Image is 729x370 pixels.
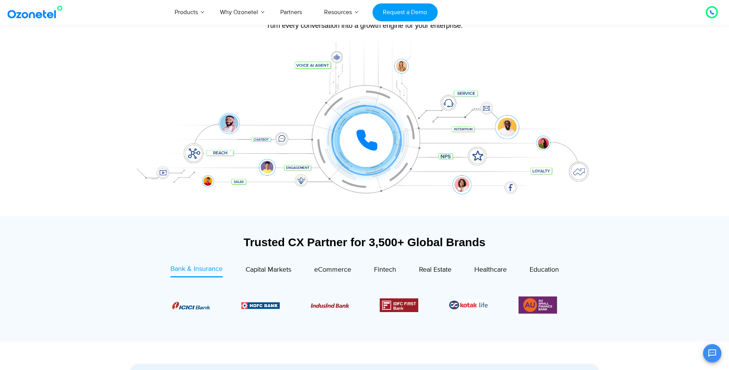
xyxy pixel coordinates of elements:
div: Image Carousel [172,295,557,315]
span: Real Estate [419,266,451,274]
img: Picture13.png [519,295,557,315]
button: Open chat [703,344,721,362]
div: 2 / 6 [241,301,280,310]
span: Capital Markets [246,266,291,274]
div: Turn every conversation into a growth engine for your enterprise. [126,21,603,30]
span: eCommerce [314,266,351,274]
div: Trusted CX Partner for 3,500+ Global Brands [130,235,599,249]
span: Healthcare [474,266,507,274]
div: 1 / 6 [172,301,210,310]
img: Picture10.png [311,303,349,308]
a: Bank & Insurance [170,264,223,277]
img: Picture12.png [380,298,418,312]
img: Picture8.png [172,302,210,309]
div: 4 / 6 [380,298,418,312]
a: Healthcare [474,264,507,277]
a: Request a Demo [373,3,438,21]
div: 5 / 6 [449,300,488,311]
img: Picture26.jpg [449,300,488,311]
div: 6 / 6 [519,295,557,315]
a: Real Estate [419,264,451,277]
span: Fintech [374,266,396,274]
img: Picture9.png [241,302,280,309]
span: Bank & Insurance [170,265,223,273]
a: eCommerce [314,264,351,277]
span: Education [530,266,559,274]
a: Fintech [374,264,396,277]
div: 3 / 6 [311,301,349,310]
a: Education [530,264,559,277]
a: Capital Markets [246,264,291,277]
